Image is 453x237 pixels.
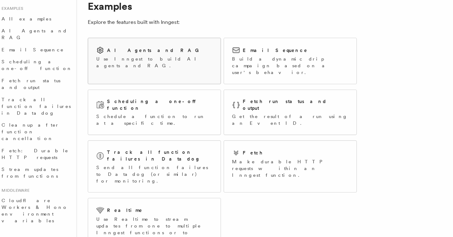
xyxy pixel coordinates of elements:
span: Middleware [5,192,33,197]
a: Email Sequence [5,61,72,72]
button: Search...⌘K [199,4,287,13]
span: AI Agents and RAG [7,47,67,58]
p: Send all function failures to Datadog (or similar) for monitoring. [93,171,199,189]
h2: AI Agents and RAG [103,64,190,70]
a: Stream updates from functions [5,170,72,187]
h2: Scheduling a one-off function [103,111,199,123]
a: Fetch run status and output [5,89,72,106]
h2: Email Sequence [226,64,285,70]
a: Scheduling a one-off functionSchedule a function to run at a specific time. [86,103,207,144]
a: All examples [5,33,72,44]
p: Schedule a function to run at a specific time. [93,124,199,137]
span: Cloudflare Workers & Hono environment variables [7,201,68,224]
h1: Examples [86,22,330,33]
a: FetchMake durable HTTP requests within an Inngest function. [209,149,330,197]
span: Examples [5,27,27,32]
a: Track all function failures in Datadog [5,106,72,130]
h2: Realtime [103,210,136,216]
a: Cleanup after function cancellation [5,130,72,153]
a: Scheduling a one-off function [5,72,72,89]
a: Fetch: Durable HTTP requests [5,153,72,170]
kbd: ⌘K [275,6,283,12]
h2: Fetch [226,157,245,164]
a: Track all function failures in DatadogSend all function failures to Datadog (or similar) for moni... [86,149,207,197]
span: Fetch run status and output [7,92,61,103]
p: Use Inngest to build AI agents and RAG. [93,72,199,84]
span: Track all function failures in Datadog [7,109,70,127]
a: Examples [99,2,139,17]
p: Get the result of a run using an Event ID. [217,124,322,137]
a: Sign Up [408,4,448,13]
p: Build a dynamic drip campaign based on a user's behavior. [217,72,322,91]
span: Documentation [45,6,96,11]
h2: Fetch run status and output [226,111,322,123]
a: Fetch run status and outputGet the result of a run using an Event ID. [209,103,330,144]
p: Make durable HTTP requests within an Inngest function. [217,165,322,184]
a: AgentKit [139,2,179,17]
h2: Track all function failures in Datadog [103,157,199,169]
span: Stream updates from functions [7,173,59,184]
a: Cloudflare Workers & Hono environment variables [5,198,72,228]
a: AI Agents and RAG [5,44,72,61]
span: Fetch: Durable HTTP requests [7,156,68,167]
a: Documentation [42,2,99,17]
a: AI Agents and RAGUse Inngest to build AI agents and RAG. [86,56,207,98]
span: Scheduling a one-off function [7,75,72,86]
span: AgentKit [143,6,175,11]
span: Cleanup after function cancellation [7,133,60,150]
a: Contact sales [349,4,405,13]
span: Email Sequence [7,64,64,69]
p: Explore the features built with Inngest: [86,38,330,46]
button: Toggle dark mode [325,5,339,12]
a: Email SequenceBuild a dynamic drip campaign based on a user's behavior. [209,56,330,98]
span: All examples [7,36,52,41]
span: Examples [103,6,136,11]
